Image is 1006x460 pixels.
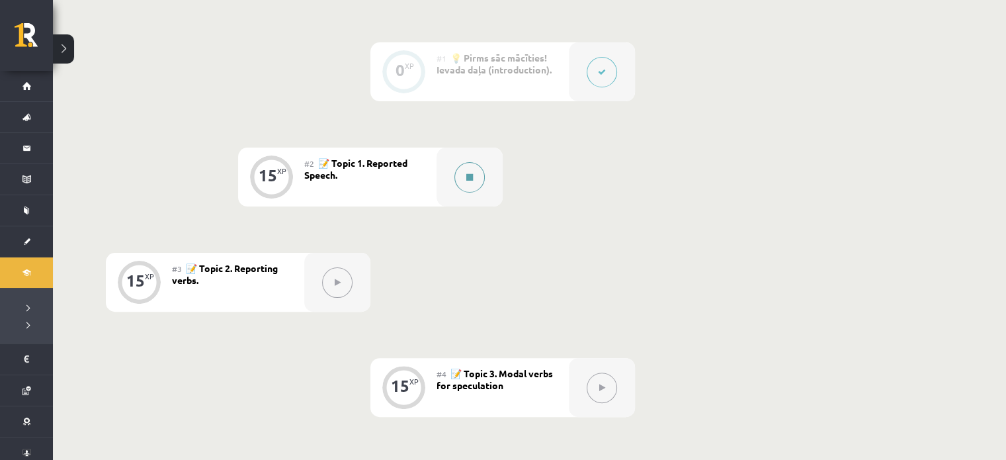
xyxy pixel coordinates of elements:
span: 📝 Topic 1. Reported Speech. [304,157,407,181]
a: Rīgas 1. Tālmācības vidusskola [15,23,53,56]
div: 15 [126,275,145,287]
div: 15 [259,169,277,181]
div: XP [145,273,154,280]
span: 📝 Topic 2. Reporting verbs. [172,262,278,286]
div: XP [409,378,419,385]
span: #1 [437,53,446,64]
div: 0 [396,64,405,76]
div: 15 [391,380,409,392]
div: XP [277,167,286,175]
span: 📝 Topic 3. Modal verbs for speculation [437,367,553,391]
span: #3 [172,263,182,274]
div: XP [405,62,414,69]
span: #4 [437,369,446,379]
span: #2 [304,158,314,169]
span: 💡 Pirms sāc mācīties! Ievada daļa (introduction). [437,52,552,75]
